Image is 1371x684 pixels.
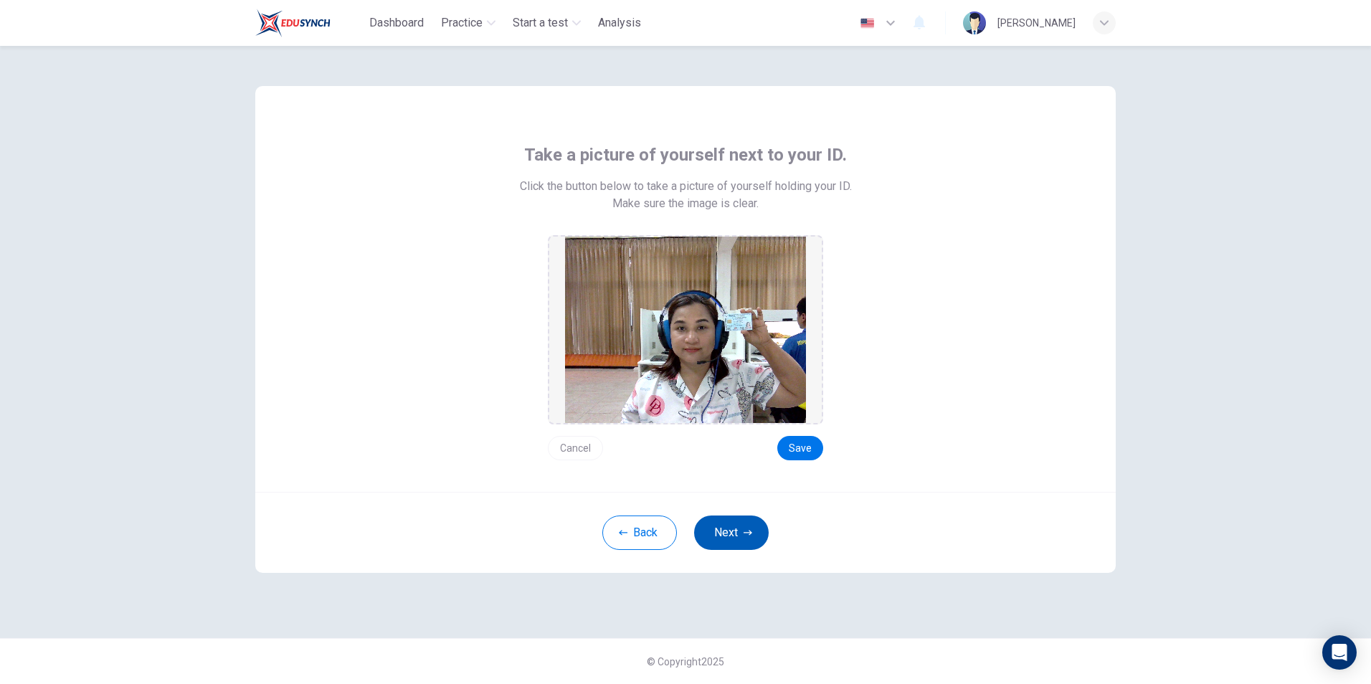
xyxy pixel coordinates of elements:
img: en [858,18,876,29]
span: Start a test [513,14,568,32]
a: Train Test logo [255,9,364,37]
span: Take a picture of yourself next to your ID. [524,143,847,166]
img: Train Test logo [255,9,331,37]
button: Analysis [592,10,647,36]
img: Profile picture [963,11,986,34]
span: © Copyright 2025 [647,656,724,668]
span: Practice [441,14,483,32]
button: Practice [435,10,501,36]
button: Start a test [507,10,587,36]
span: Dashboard [369,14,424,32]
span: Analysis [598,14,641,32]
div: Open Intercom Messenger [1322,635,1357,670]
button: Dashboard [364,10,430,36]
button: Next [694,516,769,550]
button: Back [602,516,677,550]
button: Save [777,436,823,460]
div: [PERSON_NAME] [997,14,1076,32]
img: preview screemshot [565,237,806,423]
span: Click the button below to take a picture of yourself holding your ID. [520,178,852,195]
span: Make sure the image is clear. [612,195,759,212]
button: Cancel [548,436,603,460]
